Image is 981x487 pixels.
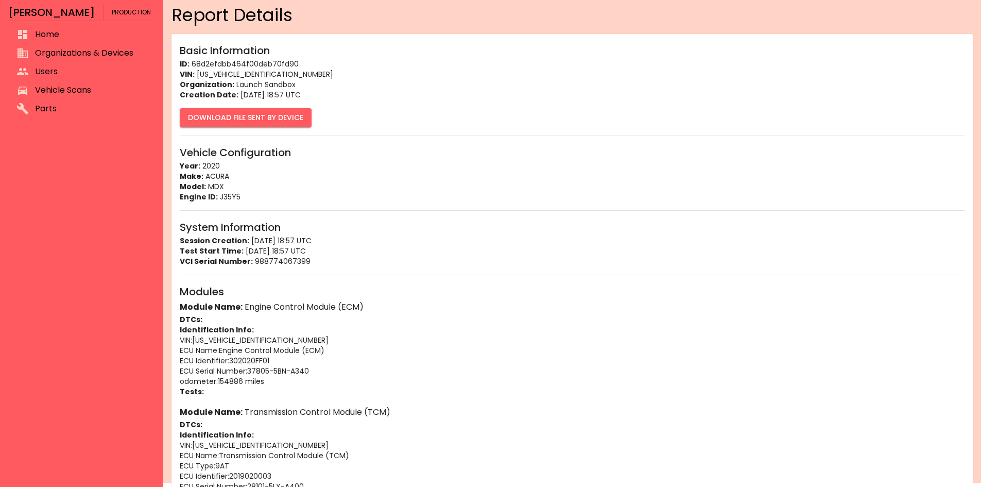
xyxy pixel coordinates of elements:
span: Production [112,4,151,21]
strong: Engine ID: [180,192,218,202]
p: 2020 [180,161,965,171]
strong: ID: [180,59,190,69]
p: 988774067399 [180,256,965,266]
strong: Identification Info: [180,430,254,440]
button: Download File Sent By Device [180,108,312,127]
p: Launch Sandbox [180,79,965,90]
p: J35Y5 [180,192,965,202]
p: [DATE] 18:57 UTC [180,236,965,246]
p: odometer : 154886 miles [180,376,965,387]
p: [DATE] 18:57 UTC [180,246,965,256]
p: 68d2efdbb464f00deb70fd90 [180,59,965,69]
h6: [PERSON_NAME] [8,4,95,21]
span: Vehicle Scans [35,84,147,96]
strong: Creation Date: [180,90,238,100]
strong: VCI Serial Number: [180,256,253,266]
p: ECU Type : 9AT [180,461,965,471]
strong: VIN: [180,69,195,79]
strong: Make: [180,171,203,181]
strong: Tests: [180,387,204,397]
p: ECU Name : Transmission Control Module (TCM) [180,450,965,461]
strong: Organization: [180,79,234,90]
strong: Year: [180,161,200,171]
span: Home [35,28,147,41]
strong: Identification Info: [180,325,254,335]
p: ECU Name : Engine Control Module (ECM) [180,345,965,356]
p: ACURA [180,171,965,181]
p: VIN : [US_VEHICLE_IDENTIFICATION_NUMBER] [180,335,965,345]
p: [DATE] 18:57 UTC [180,90,965,100]
strong: Session Creation: [180,236,249,246]
strong: Module Name: [180,406,243,418]
p: MDX [180,181,965,192]
h6: Vehicle Configuration [180,144,965,161]
p: ECU Identifier : 302020FF01 [180,356,965,366]
span: Users [35,65,147,78]
strong: DTCs: [180,419,202,430]
strong: DTCs: [180,314,202,325]
h6: Basic Information [180,42,965,59]
p: ECU Serial Number : 37805-5BN-A340 [180,366,965,376]
strong: Test Start Time: [180,246,244,256]
h4: Report Details [171,4,973,26]
p: [US_VEHICLE_IDENTIFICATION_NUMBER] [180,69,965,79]
h6: Modules [180,283,965,300]
h6: Engine Control Module (ECM) [180,300,965,314]
h6: Transmission Control Module (TCM) [180,405,965,419]
span: Parts [35,103,147,115]
strong: Model: [180,181,206,192]
h6: System Information [180,219,965,236]
p: ECU Identifier : 2019020003 [180,471,965,481]
strong: Module Name: [180,301,243,313]
span: Organizations & Devices [35,47,147,59]
p: VIN : [US_VEHICLE_IDENTIFICATION_NUMBER] [180,440,965,450]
